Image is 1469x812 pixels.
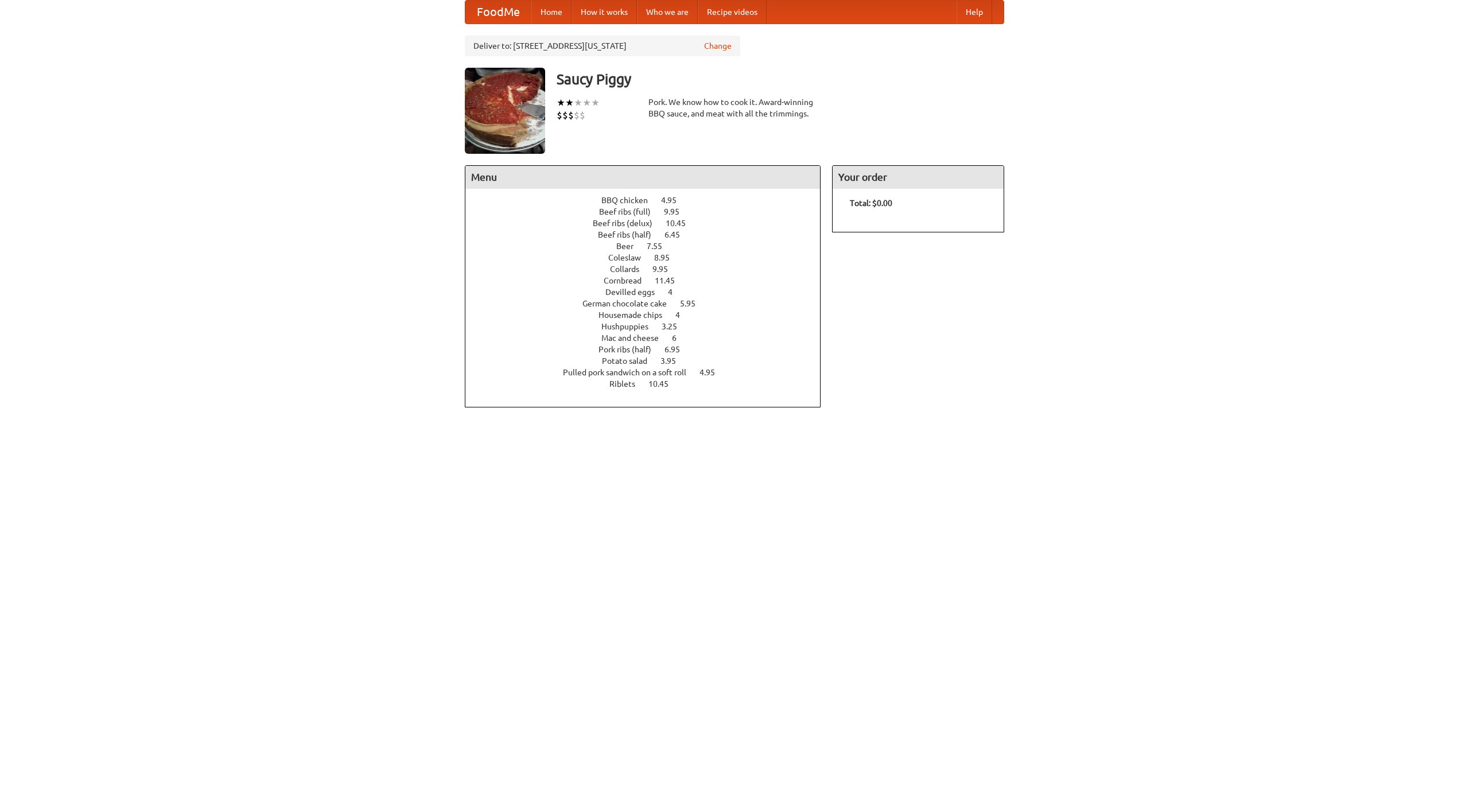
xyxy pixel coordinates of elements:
li: $ [568,109,574,122]
li: ★ [557,96,565,109]
span: 11.45 [655,276,686,285]
li: ★ [591,96,600,109]
a: Devilled eggs 4 [605,287,694,297]
li: ★ [574,96,582,109]
a: Beer 7.55 [616,242,683,251]
span: Beer [616,242,645,251]
h3: Saucy Piggy [557,68,1004,91]
a: Beef ribs (full) 9.95 [599,207,701,216]
a: Hushpuppies 3.25 [601,322,698,331]
span: Pulled pork sandwich on a soft roll [563,368,698,377]
a: Beef ribs (delux) 10.45 [593,219,707,228]
a: BBQ chicken 4.95 [601,196,698,205]
span: BBQ chicken [601,196,659,205]
a: Who we are [637,1,698,24]
h4: Menu [465,166,820,189]
span: Pork ribs (half) [599,345,663,354]
span: 4 [668,287,684,297]
li: $ [574,109,580,122]
span: Mac and cheese [601,333,670,343]
a: Change [704,40,732,52]
a: Coleslaw 8.95 [608,253,691,262]
a: German chocolate cake 5.95 [582,299,717,308]
span: Beef ribs (delux) [593,219,664,228]
span: German chocolate cake [582,299,678,308]
li: $ [557,109,562,122]
span: 5.95 [680,299,707,308]
span: 4 [675,310,691,320]
h4: Your order [833,166,1004,189]
li: ★ [582,96,591,109]
span: 7.55 [647,242,674,251]
a: Cornbread 11.45 [604,276,696,285]
span: 6 [672,333,688,343]
a: Recipe videos [698,1,767,24]
li: ★ [565,96,574,109]
div: Deliver to: [STREET_ADDRESS][US_STATE] [465,36,740,56]
a: Collards 9.95 [610,265,689,274]
b: Total: $0.00 [850,199,892,208]
span: Hushpuppies [601,322,660,331]
span: 4.95 [699,368,726,377]
img: angular.jpg [465,68,545,154]
span: 9.95 [664,207,691,216]
span: 9.95 [652,265,679,274]
span: 10.45 [666,219,697,228]
a: Pulled pork sandwich on a soft roll 4.95 [563,368,736,377]
span: Housemade chips [599,310,674,320]
span: Potato salad [602,356,659,366]
div: Pork. We know how to cook it. Award-winning BBQ sauce, and meat with all the trimmings. [648,96,821,119]
span: 3.25 [662,322,689,331]
span: Collards [610,265,651,274]
a: FoodMe [465,1,531,24]
a: Housemade chips 4 [599,310,701,320]
span: 6.45 [664,230,691,239]
li: $ [562,109,568,122]
a: Beef ribs (half) 6.45 [598,230,701,239]
span: Beef ribs (half) [598,230,663,239]
a: Riblets 10.45 [609,379,690,388]
a: How it works [572,1,637,24]
span: Devilled eggs [605,287,666,297]
span: Riblets [609,379,647,388]
a: Home [531,1,572,24]
span: 6.95 [664,345,691,354]
span: Beef ribs (full) [599,207,662,216]
span: Cornbread [604,276,653,285]
a: Potato salad 3.95 [602,356,697,366]
span: 3.95 [660,356,687,366]
span: 4.95 [661,196,688,205]
a: Mac and cheese 6 [601,333,698,343]
span: 8.95 [654,253,681,262]
a: Pork ribs (half) 6.95 [599,345,701,354]
span: Coleslaw [608,253,652,262]
span: 10.45 [648,379,680,388]
a: Help [957,1,992,24]
li: $ [580,109,585,122]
